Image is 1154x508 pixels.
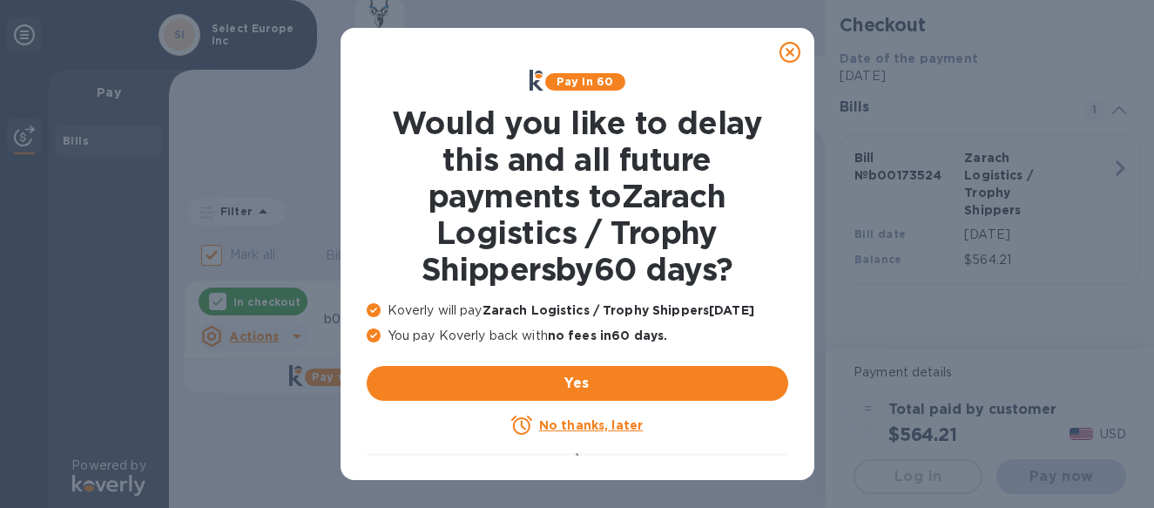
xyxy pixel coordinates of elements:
button: Yes [367,366,788,401]
b: no fees in 60 days . [548,329,667,342]
p: Koverly will pay [367,301,788,320]
h1: Would you like to delay this and all future payments to Zarach Logistics / Trophy Shippers by 60 ... [367,105,788,288]
p: You pay Koverly back with [367,327,788,345]
b: Zarach Logistics / Trophy Shippers [DATE] [483,303,754,317]
b: Pay in 60 [557,75,613,88]
u: No thanks, later [539,418,643,432]
span: Yes [381,373,774,394]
